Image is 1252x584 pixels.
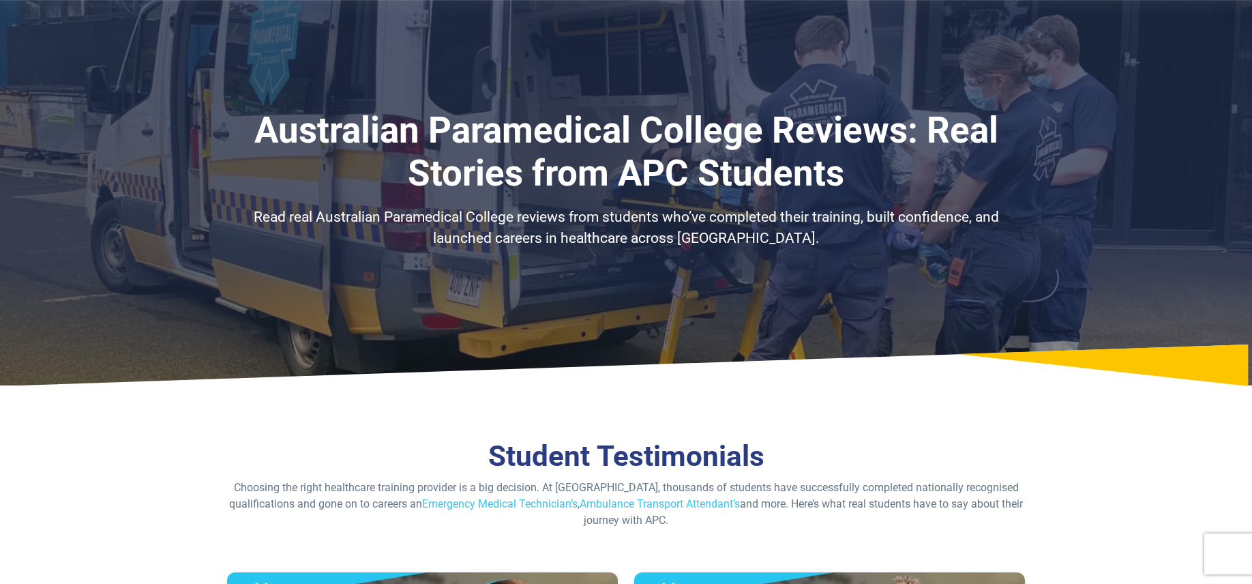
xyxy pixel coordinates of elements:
p: Read real Australian Paramedical College reviews from students who’ve completed their training, b... [227,207,1025,250]
a: Emergency Medical Technician’s [422,497,578,510]
a: Ambulance Transport Attendant’s [580,497,740,510]
p: Choosing the right healthcare training provider is a big decision. At [GEOGRAPHIC_DATA], thousand... [227,480,1025,529]
h2: Student Testimonials [227,439,1025,474]
h1: Australian Paramedical College Reviews: Real Stories from APC Students [227,109,1025,196]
